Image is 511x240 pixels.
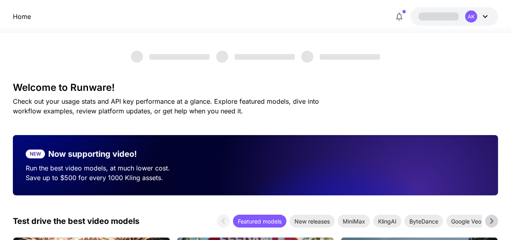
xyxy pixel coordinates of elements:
[290,217,335,226] span: New releases
[13,12,31,21] nav: breadcrumb
[405,215,443,228] div: ByteDance
[13,97,319,115] span: Check out your usage stats and API key performance at a glance. Explore featured models, dive int...
[411,7,498,26] button: AK
[13,12,31,21] a: Home
[13,82,498,93] h3: Welcome to Runware!
[30,150,41,158] p: NEW
[338,215,370,228] div: MiniMax
[446,215,486,228] div: Google Veo
[338,217,370,226] span: MiniMax
[465,10,477,23] div: AK
[13,215,139,227] p: Test drive the best video models
[233,215,286,228] div: Featured models
[233,217,286,226] span: Featured models
[373,215,401,228] div: KlingAI
[446,217,486,226] span: Google Veo
[26,173,213,183] p: Save up to $500 for every 1000 Kling assets.
[290,215,335,228] div: New releases
[26,163,213,173] p: Run the best video models, at much lower cost.
[48,148,137,160] p: Now supporting video!
[373,217,401,226] span: KlingAI
[405,217,443,226] span: ByteDance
